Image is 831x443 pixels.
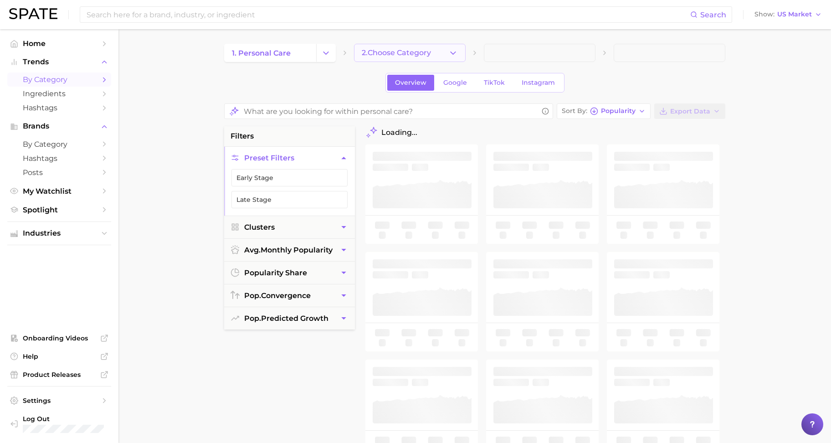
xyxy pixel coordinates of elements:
a: Posts [7,165,111,180]
a: Onboarding Videos [7,331,111,345]
input: What are you looking for within personal care? [244,103,538,120]
input: Search here for a brand, industry, or ingredient [86,7,690,22]
a: Settings [7,394,111,407]
a: Log out. Currently logged in with e-mail unhokang@lghnh.com. [7,412,111,436]
span: Google [443,79,467,87]
span: Clusters [244,223,275,232]
span: Export Data [670,108,710,115]
span: Brands [23,122,96,130]
span: Home [23,39,96,48]
a: 1. personal care [224,44,316,62]
a: by Category [7,72,111,87]
a: TikTok [476,75,513,91]
a: Hashtags [7,151,111,165]
span: by Category [23,140,96,149]
span: monthly popularity [244,246,333,254]
button: Change Category [316,44,336,62]
span: Help [23,352,96,361]
button: Early Stage [231,169,348,186]
abbr: average [244,246,261,254]
a: Spotlight [7,203,111,217]
a: Product Releases [7,368,111,381]
span: predicted growth [244,314,328,323]
button: Late Stage [231,191,348,208]
a: Google [436,75,475,91]
span: Log Out [23,415,104,423]
button: avg.monthly popularity [224,239,355,261]
a: Ingredients [7,87,111,101]
span: Onboarding Videos [23,334,96,342]
span: filters [231,131,254,142]
span: Popularity [601,108,636,113]
span: Sort By [562,108,587,113]
button: pop.convergence [224,284,355,307]
span: popularity share [244,268,307,277]
button: Preset Filters [224,147,355,169]
button: popularity share [224,262,355,284]
button: 2.Choose Category [354,44,466,62]
span: convergence [244,291,311,300]
span: Show [754,12,775,17]
span: Instagram [522,79,555,87]
a: My Watchlist [7,184,111,198]
span: Hashtags [23,103,96,112]
span: Trends [23,58,96,66]
span: Hashtags [23,154,96,163]
a: Overview [387,75,434,91]
span: Posts [23,168,96,177]
span: 2. Choose Category [362,49,431,57]
button: ShowUS Market [752,9,824,21]
span: Overview [395,79,426,87]
a: Home [7,36,111,51]
a: Hashtags [7,101,111,115]
a: by Category [7,137,111,151]
span: Loading... [381,128,417,137]
abbr: popularity index [244,314,261,323]
button: Export Data [654,103,725,119]
span: by Category [23,75,96,84]
button: Sort ByPopularity [557,103,651,119]
span: US Market [777,12,812,17]
abbr: popularity index [244,291,261,300]
span: My Watchlist [23,187,96,196]
img: SPATE [9,8,57,19]
span: Product Releases [23,371,96,379]
span: TikTok [484,79,505,87]
a: Instagram [514,75,563,91]
span: Search [700,10,726,19]
a: Help [7,350,111,363]
button: Trends [7,55,111,69]
button: Industries [7,227,111,240]
span: Preset Filters [244,154,294,162]
span: Ingredients [23,89,96,98]
span: Industries [23,229,96,237]
button: Brands [7,119,111,133]
span: 1. personal care [232,49,291,57]
button: pop.predicted growth [224,307,355,330]
span: Settings [23,397,96,405]
button: Clusters [224,216,355,238]
span: Spotlight [23,206,96,214]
